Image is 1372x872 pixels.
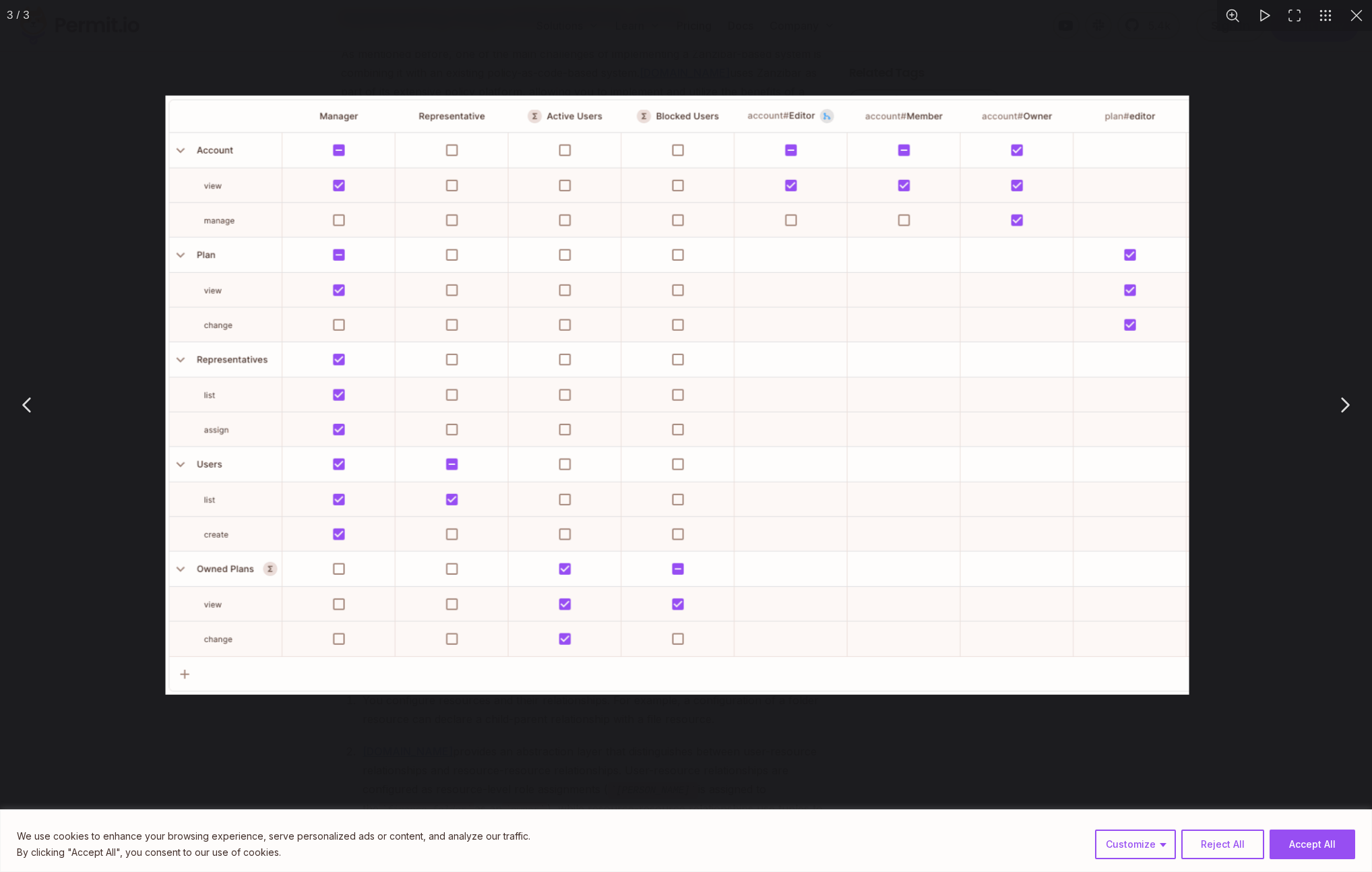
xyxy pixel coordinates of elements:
p: We use cookies to enhance your browsing experience, serve personalized ads or content, and analyz... [17,828,530,844]
button: Customize [1095,830,1176,859]
button: Previous [11,388,44,422]
button: Accept All [1270,830,1355,859]
button: Reject All [1181,830,1264,859]
button: Next [1328,388,1361,422]
img: Image 3 of 3 [166,95,1189,694]
p: By clicking "Accept All", you consent to our use of cookies. [17,844,530,861]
